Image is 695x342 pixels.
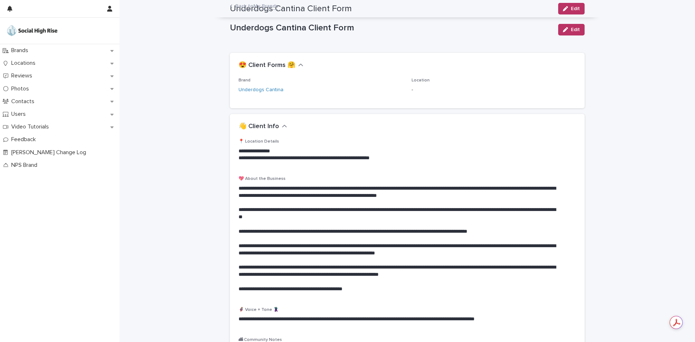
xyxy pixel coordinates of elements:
[239,123,287,131] button: 👋 Client Info
[239,338,282,342] span: 🏙 Community Notes
[239,86,283,94] a: Underdogs Cantina
[239,139,279,144] span: 📍 Location Details
[239,177,286,181] span: 💖 About the Business
[412,78,430,83] span: Location
[6,24,59,38] img: o5DnuTxEQV6sW9jFYBBf
[239,78,250,83] span: Brand
[8,162,43,169] p: NPS Brand
[8,149,92,156] p: [PERSON_NAME] Change Log
[8,136,42,143] p: Feedback
[8,123,55,130] p: Video Tutorials
[8,47,34,54] p: Brands
[239,123,279,131] h2: 👋 Client Info
[8,60,41,67] p: Locations
[571,27,580,32] span: Edit
[230,23,552,33] p: Underdogs Cantina Client Form
[8,85,35,92] p: Photos
[412,86,576,94] p: -
[8,111,31,118] p: Users
[8,98,40,105] p: Contacts
[235,1,278,10] a: Back toMy Brands
[8,72,38,79] p: Reviews
[239,62,303,69] button: 😍 Client Forms 🤗
[239,308,279,312] span: 🦸‍♀️ Voice + Tone 🦹‍♀️
[239,62,295,69] h2: 😍 Client Forms 🤗
[558,24,585,35] button: Edit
